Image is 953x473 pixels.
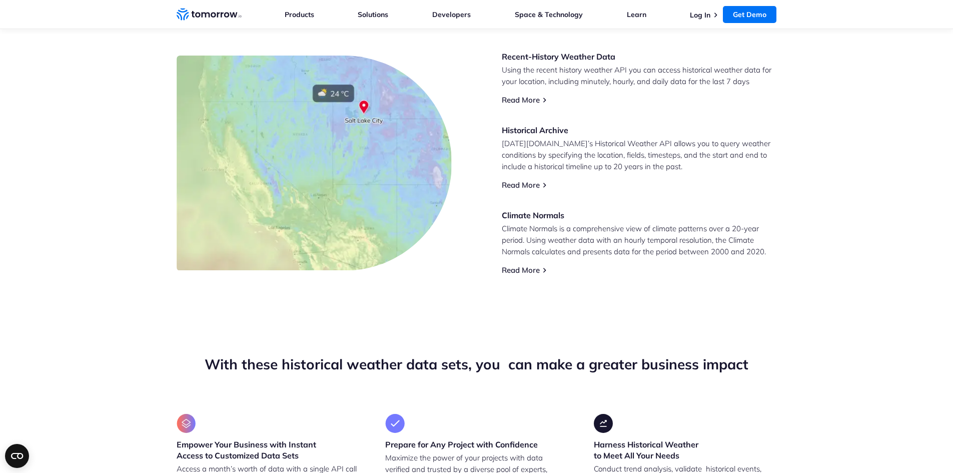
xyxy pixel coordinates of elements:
a: Get Demo [723,6,776,23]
a: Learn [627,10,646,19]
h3: Recent-History Weather Data [502,51,777,62]
button: Open CMP widget [5,444,29,468]
p: [DATE][DOMAIN_NAME]’s Historical Weather API allows you to query weather conditions by specifying... [502,138,777,172]
a: Read More [502,180,540,190]
a: Developers [432,10,471,19]
h3: Climate Normals [502,210,777,221]
h2: With these historical weather data sets, you can make a greater business impact [177,355,777,374]
a: Read More [502,95,540,105]
h3: Empower Your Business with Instant Access to Customized Data Sets [177,439,359,461]
a: Log In [690,11,710,20]
a: Products [285,10,314,19]
img: Template-1.jpg [223,114,324,284]
a: Solutions [358,10,388,19]
p: Climate Normals is a comprehensive view of climate patterns over a 20-year period. Using weather ... [502,223,777,257]
h3: Prepare for Any Project with Confidence [385,439,538,450]
a: Home link [177,7,242,22]
h3: Historical Archive [502,125,777,136]
a: Space & Technology [515,10,583,19]
img: image1.jpg [177,56,452,270]
p: Using the recent history weather API you can access historical weather data for your location, in... [502,64,777,87]
a: Read More [502,265,540,275]
h3: Harness Historical Weather to Meet All Your Needs [594,439,776,461]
